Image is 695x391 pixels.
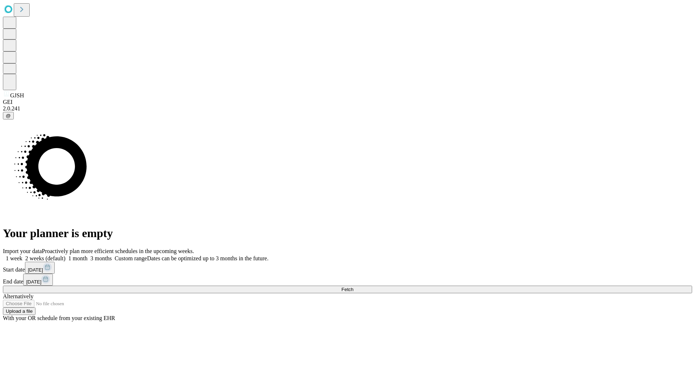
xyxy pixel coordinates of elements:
span: With your OR schedule from your existing EHR [3,315,115,321]
span: [DATE] [26,279,41,285]
span: Proactively plan more efficient schedules in the upcoming weeks. [42,248,194,254]
span: Custom range [115,255,147,261]
span: 1 week [6,255,22,261]
span: Alternatively [3,293,33,299]
span: [DATE] [28,267,43,273]
span: 3 months [90,255,112,261]
span: Fetch [341,287,353,292]
span: @ [6,113,11,118]
div: GEI [3,99,692,105]
span: Dates can be optimized up to 3 months in the future. [147,255,268,261]
span: 2 weeks (default) [25,255,66,261]
button: [DATE] [23,274,53,286]
button: @ [3,112,14,119]
div: Start date [3,262,692,274]
h1: Your planner is empty [3,227,692,240]
div: End date [3,274,692,286]
span: GJSH [10,92,24,98]
button: Fetch [3,286,692,293]
span: Import your data [3,248,42,254]
div: 2.0.241 [3,105,692,112]
span: 1 month [68,255,88,261]
button: [DATE] [25,262,55,274]
button: Upload a file [3,307,35,315]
